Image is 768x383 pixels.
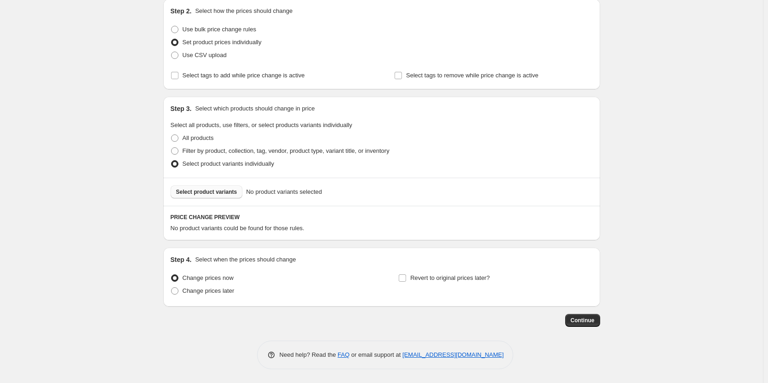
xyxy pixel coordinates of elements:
span: or email support at [350,351,402,358]
h2: Step 3. [171,104,192,113]
span: Select tags to add while price change is active [183,72,305,79]
span: Set product prices individually [183,39,262,46]
span: Need help? Read the [280,351,338,358]
span: Select product variants individually [183,160,274,167]
button: Continue [565,314,600,327]
span: Select all products, use filters, or select products variants individually [171,122,352,128]
span: Use bulk price change rules [183,26,256,33]
span: Change prices later [183,287,235,294]
h2: Step 2. [171,6,192,16]
span: Filter by product, collection, tag, vendor, product type, variant title, or inventory [183,147,390,154]
a: [EMAIL_ADDRESS][DOMAIN_NAME] [402,351,504,358]
p: Select when the prices should change [195,255,296,264]
button: Select product variants [171,186,243,198]
h6: PRICE CHANGE PREVIEW [171,214,593,221]
span: No product variants selected [246,187,322,197]
span: Select tags to remove while price change is active [406,72,539,79]
span: Use CSV upload [183,52,227,58]
span: Continue [571,317,595,324]
span: No product variants could be found for those rules. [171,225,304,232]
h2: Step 4. [171,255,192,264]
span: Select product variants [176,188,237,196]
span: Change prices now [183,274,234,281]
p: Select which products should change in price [195,104,315,113]
a: FAQ [338,351,350,358]
p: Select how the prices should change [195,6,292,16]
span: Revert to original prices later? [410,274,490,281]
span: All products [183,134,214,141]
